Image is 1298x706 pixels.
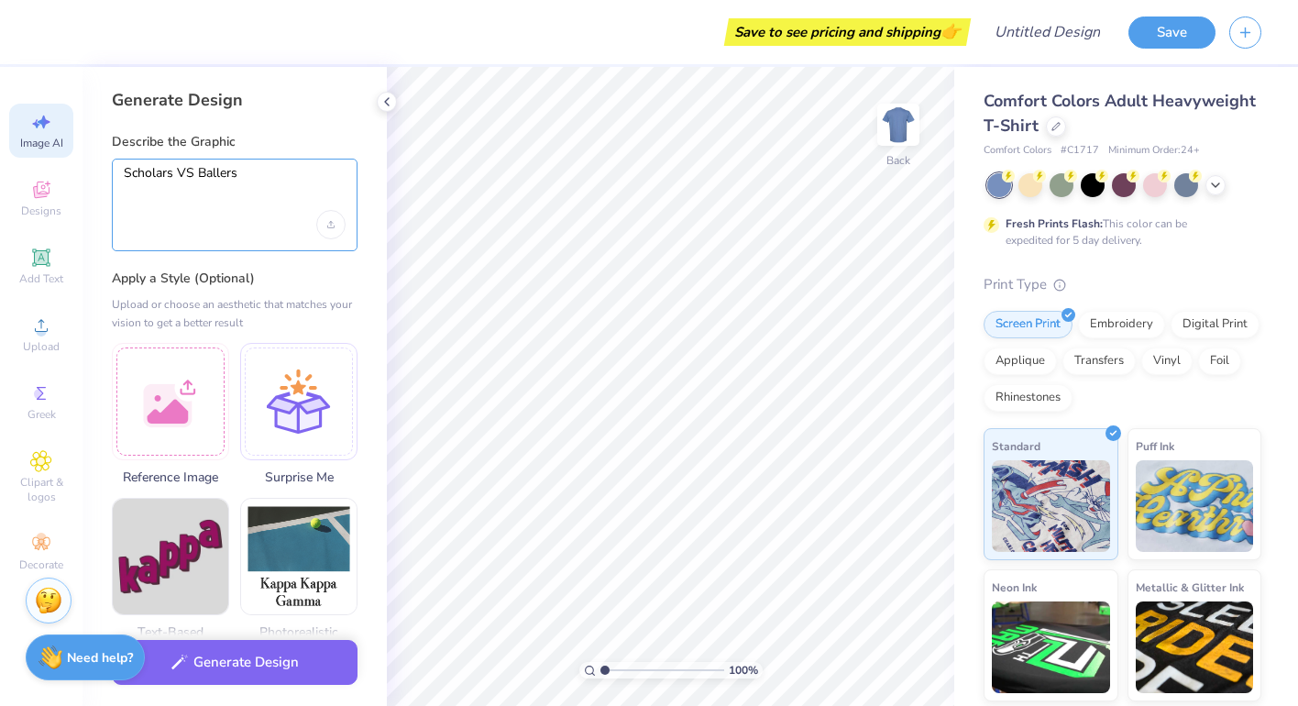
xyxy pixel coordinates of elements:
span: Puff Ink [1136,436,1174,456]
label: Describe the Graphic [112,133,357,151]
span: Add Text [19,271,63,286]
strong: Need help? [67,649,133,667]
img: Text-Based [113,499,228,614]
span: Metallic & Glitter Ink [1136,578,1244,597]
span: Designs [21,204,61,218]
div: Save to see pricing and shipping [729,18,966,46]
img: Standard [992,460,1110,552]
div: Generate Design [112,89,357,111]
span: 👉 [940,20,961,42]
span: Comfort Colors [984,143,1051,159]
span: Minimum Order: 24 + [1108,143,1200,159]
img: Metallic & Glitter Ink [1136,601,1254,693]
input: Untitled Design [980,14,1115,50]
img: Neon Ink [992,601,1110,693]
span: Surprise Me [240,468,357,487]
strong: Fresh Prints Flash: [1006,216,1103,231]
img: Back [880,106,917,143]
span: Greek [27,407,56,422]
div: Foil [1198,347,1241,375]
img: Puff Ink [1136,460,1254,552]
span: Decorate [19,557,63,572]
textarea: Scholars VS Ballers [124,165,346,211]
div: Transfers [1062,347,1136,375]
span: Standard [992,436,1040,456]
span: Neon Ink [992,578,1037,597]
div: Applique [984,347,1057,375]
span: 100 % [729,662,758,678]
div: Vinyl [1141,347,1193,375]
div: Print Type [984,274,1261,295]
div: Upload image [316,210,346,239]
span: Upload [23,339,60,354]
div: Rhinestones [984,384,1072,412]
div: Screen Print [984,311,1072,338]
div: Back [886,152,910,169]
span: # C1717 [1061,143,1099,159]
span: Comfort Colors Adult Heavyweight T-Shirt [984,90,1256,137]
button: Generate Design [112,640,357,685]
span: Image AI [20,136,63,150]
div: This color can be expedited for 5 day delivery. [1006,215,1231,248]
div: Upload or choose an aesthetic that matches your vision to get a better result [112,295,357,332]
span: Reference Image [112,468,229,487]
label: Apply a Style (Optional) [112,270,357,288]
span: Clipart & logos [9,475,73,504]
button: Save [1128,17,1215,49]
div: Digital Print [1171,311,1259,338]
div: Embroidery [1078,311,1165,338]
img: Photorealistic [241,499,357,614]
